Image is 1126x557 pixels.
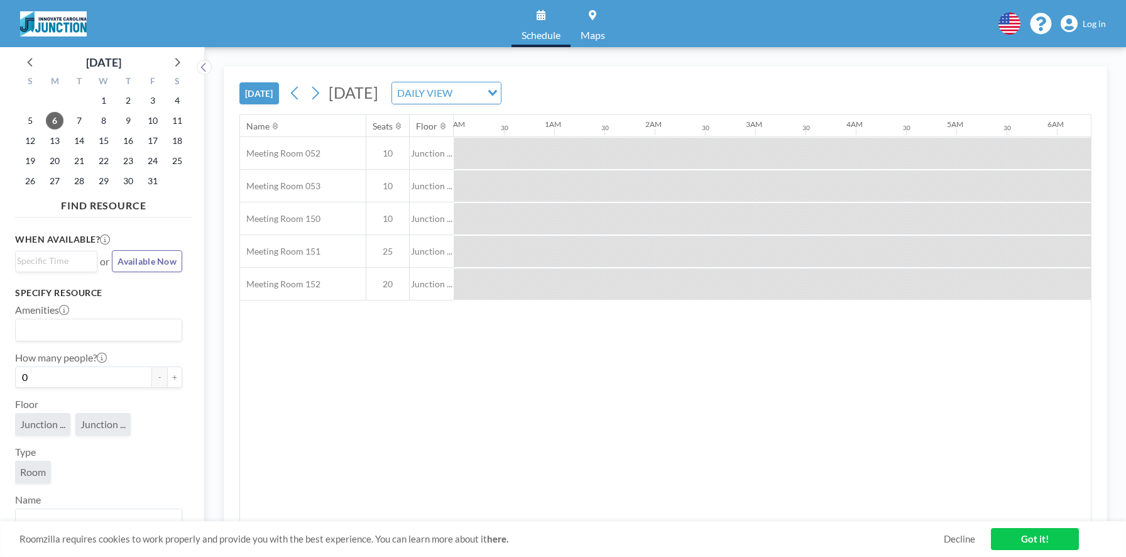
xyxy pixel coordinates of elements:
[366,246,409,257] span: 25
[21,172,39,190] span: Sunday, October 26, 2025
[165,74,189,91] div: S
[119,132,137,150] span: Thursday, October 16, 2025
[15,194,192,212] h4: FIND RESOURCE
[144,172,161,190] span: Friday, October 31, 2025
[119,92,137,109] span: Thursday, October 2, 2025
[1003,124,1011,132] div: 30
[15,398,38,411] label: Floor
[392,82,501,104] div: Search for option
[119,112,137,130] span: Thursday, October 9, 2025
[92,74,116,91] div: W
[522,30,560,40] span: Schedule
[645,119,662,129] div: 2AM
[240,213,320,224] span: Meeting Room 150
[1061,15,1106,33] a: Log in
[21,132,39,150] span: Sunday, October 12, 2025
[991,528,1079,550] a: Got it!
[152,367,167,388] button: -
[168,132,186,150] span: Saturday, October 18, 2025
[144,132,161,150] span: Friday, October 17, 2025
[16,251,97,270] div: Search for option
[947,119,963,129] div: 5AM
[18,74,43,91] div: S
[21,112,39,130] span: Sunday, October 5, 2025
[70,132,88,150] span: Tuesday, October 14, 2025
[16,319,182,341] div: Search for option
[410,278,454,290] span: Junction ...
[140,74,165,91] div: F
[240,148,320,159] span: Meeting Room 052
[410,213,454,224] span: Junction ...
[1047,119,1064,129] div: 6AM
[95,112,112,130] span: Wednesday, October 8, 2025
[501,124,508,132] div: 30
[46,112,63,130] span: Monday, October 6, 2025
[366,180,409,192] span: 10
[144,92,161,109] span: Friday, October 3, 2025
[95,172,112,190] span: Wednesday, October 29, 2025
[410,180,454,192] span: Junction ...
[95,132,112,150] span: Wednesday, October 15, 2025
[545,119,561,129] div: 1AM
[15,446,36,458] label: Type
[15,351,107,364] label: How many people?
[100,255,109,268] span: or
[444,119,465,129] div: 12AM
[366,148,409,159] span: 10
[168,92,186,109] span: Saturday, October 4, 2025
[903,124,910,132] div: 30
[802,124,810,132] div: 30
[329,83,378,102] span: [DATE]
[366,278,409,290] span: 20
[95,92,112,109] span: Wednesday, October 1, 2025
[17,512,175,528] input: Search for option
[20,11,87,36] img: organization-logo
[17,322,175,338] input: Search for option
[19,533,944,545] span: Roomzilla requires cookies to work properly and provide you with the best experience. You can lea...
[70,112,88,130] span: Tuesday, October 7, 2025
[601,124,609,132] div: 30
[144,152,161,170] span: Friday, October 24, 2025
[581,30,605,40] span: Maps
[112,250,182,272] button: Available Now
[70,152,88,170] span: Tuesday, October 21, 2025
[16,509,182,531] div: Search for option
[20,418,65,430] span: Junction ...
[410,246,454,257] span: Junction ...
[80,418,126,430] span: Junction ...
[119,172,137,190] span: Thursday, October 30, 2025
[15,287,182,299] h3: Specify resource
[86,53,121,71] div: [DATE]
[456,85,480,101] input: Search for option
[846,119,863,129] div: 4AM
[1083,18,1106,30] span: Log in
[366,213,409,224] span: 10
[116,74,140,91] div: T
[43,74,67,91] div: M
[46,172,63,190] span: Monday, October 27, 2025
[944,533,975,545] a: Decline
[487,533,508,544] a: here.
[167,367,182,388] button: +
[416,121,437,132] div: Floor
[168,152,186,170] span: Saturday, October 25, 2025
[144,112,161,130] span: Friday, October 10, 2025
[373,121,393,132] div: Seats
[239,82,279,104] button: [DATE]
[21,152,39,170] span: Sunday, October 19, 2025
[746,119,762,129] div: 3AM
[410,148,454,159] span: Junction ...
[17,254,90,268] input: Search for option
[70,172,88,190] span: Tuesday, October 28, 2025
[46,152,63,170] span: Monday, October 20, 2025
[240,180,320,192] span: Meeting Room 053
[240,278,320,290] span: Meeting Room 152
[67,74,92,91] div: T
[46,132,63,150] span: Monday, October 13, 2025
[95,152,112,170] span: Wednesday, October 22, 2025
[168,112,186,130] span: Saturday, October 11, 2025
[118,256,177,267] span: Available Now
[20,466,46,478] span: Room
[119,152,137,170] span: Thursday, October 23, 2025
[240,246,320,257] span: Meeting Room 151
